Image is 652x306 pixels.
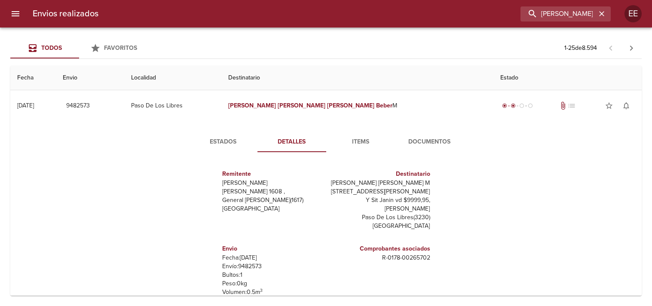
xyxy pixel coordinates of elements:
[500,101,535,110] div: Despachado
[222,179,323,187] p: [PERSON_NAME]
[194,137,252,147] span: Estados
[330,179,430,187] p: [PERSON_NAME] [PERSON_NAME] M
[63,98,93,114] button: 9482573
[330,169,430,179] h6: Destinatario
[621,38,642,58] span: Pagina siguiente
[222,169,323,179] h6: Remitente
[263,137,321,147] span: Detalles
[564,44,597,52] p: 1 - 25 de 8.594
[221,90,493,121] td: M
[493,66,642,90] th: Estado
[222,254,323,262] p: Fecha: [DATE]
[502,103,507,108] span: radio_button_checked
[222,196,323,205] p: General [PERSON_NAME] ( 1617 )
[124,66,221,90] th: Localidad
[222,271,323,279] p: Bultos: 1
[600,97,618,114] button: Agregar a favoritos
[376,102,392,109] em: Beber
[622,101,631,110] span: notifications_none
[222,279,323,288] p: Peso: 0 kg
[331,137,390,147] span: Items
[567,101,576,110] span: No tiene pedido asociado
[519,103,524,108] span: radio_button_unchecked
[222,262,323,271] p: Envío: 9482573
[511,103,516,108] span: radio_button_checked
[66,101,90,111] span: 9482573
[330,244,430,254] h6: Comprobantes asociados
[56,66,124,90] th: Envio
[330,213,430,222] p: Paso De Los Libres ( 3230 )
[222,205,323,213] p: [GEOGRAPHIC_DATA]
[41,44,62,52] span: Todos
[10,38,148,58] div: Tabs Envios
[222,244,323,254] h6: Envio
[400,137,459,147] span: Documentos
[222,288,323,297] p: Volumen: 0.5 m
[330,222,430,230] p: [GEOGRAPHIC_DATA]
[330,187,430,213] p: [STREET_ADDRESS][PERSON_NAME] Y Sit Janin vd $9999,95, [PERSON_NAME]
[528,103,533,108] span: radio_button_unchecked
[189,132,464,152] div: Tabs detalle de guia
[221,66,493,90] th: Destinatario
[520,6,596,21] input: buscar
[600,43,621,52] span: Pagina anterior
[618,97,635,114] button: Activar notificaciones
[10,66,56,90] th: Fecha
[5,3,26,24] button: menu
[278,102,325,109] em: [PERSON_NAME]
[104,44,137,52] span: Favoritos
[327,102,375,109] em: [PERSON_NAME]
[330,254,430,262] p: R - 0178 - 00265702
[17,102,34,109] div: [DATE]
[605,101,613,110] span: star_border
[124,90,221,121] td: Paso De Los Libres
[260,288,263,293] sup: 3
[624,5,642,22] div: Abrir información de usuario
[222,187,323,196] p: [PERSON_NAME] 1608 ,
[624,5,642,22] div: EE
[228,102,276,109] em: [PERSON_NAME]
[33,7,98,21] h6: Envios realizados
[559,101,567,110] span: Tiene documentos adjuntos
